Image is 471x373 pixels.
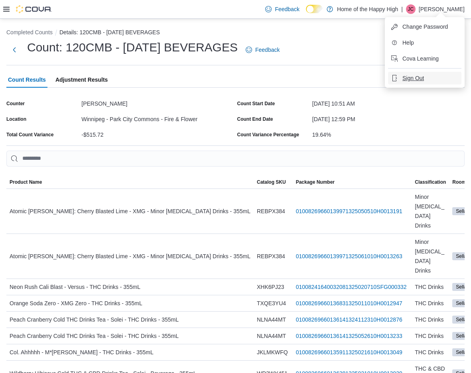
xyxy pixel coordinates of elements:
[296,179,335,185] span: Package Number
[6,28,465,38] nav: An example of EuiBreadcrumbs
[296,347,402,357] a: 01008269660135911325021610H0013049
[412,176,449,188] button: Classification
[296,282,407,292] a: 01008241640032081325020710SFG000332
[419,4,465,14] p: [PERSON_NAME]
[408,4,414,14] span: JC
[6,100,25,107] label: Counter
[388,20,461,33] button: Change Password
[296,331,402,341] a: 01008269660136141325052610H0013233
[257,206,285,216] span: REBPX384
[237,100,275,107] label: Count Start Date
[237,116,273,122] label: Count End Date
[10,206,250,216] span: Atomic [PERSON_NAME]: Cherry Blasted Lime - XMG - Minor [MEDICAL_DATA] Drinks - 355mL
[262,1,302,17] a: Feedback
[8,72,46,88] span: Count Results
[10,251,250,261] span: Atomic [PERSON_NAME]: Cherry Blasted Lime - XMG - Minor [MEDICAL_DATA] Drinks - 355mL
[81,97,234,107] div: [PERSON_NAME]
[415,192,446,230] span: Minor [MEDICAL_DATA] Drinks
[27,39,238,55] h1: Count: 120CMB - [DATE] BEVERAGES
[10,298,142,308] span: Orange Soda Zero - XMG Zero - THC Drinks - 355mL
[237,132,299,138] div: Count Variance Percentage
[254,176,293,188] button: Catalog SKU
[6,42,22,58] button: Next
[6,116,26,122] label: Location
[388,52,461,65] button: Cova Learning
[415,315,443,324] span: THC Drinks
[296,298,402,308] a: 01008269660136831325011010H0012947
[257,251,285,261] span: REBPX384
[255,46,280,54] span: Feedback
[406,4,416,14] div: Jeremy Colli
[257,298,286,308] span: TXQE3YU4
[296,251,402,261] a: 01008269660139971325061010H0013263
[55,72,108,88] span: Adjustment Results
[388,72,461,84] button: Sign Out
[415,347,443,357] span: THC Drinks
[415,298,443,308] span: THC Drinks
[296,206,402,216] a: 01008269660139971325050510H0013191
[16,5,52,13] img: Cova
[415,331,443,341] span: THC Drinks
[6,132,53,138] div: Total Count Variance
[242,42,283,58] a: Feedback
[81,113,234,122] div: Winnipeg - Park City Commons - Fire & Flower
[312,113,465,122] div: [DATE] 12:59 PM
[10,331,179,341] span: Peach Cranberry Cold THC Drinks Tea - Solei - THC Drinks - 355mL
[415,179,446,185] span: Classification
[402,39,414,47] span: Help
[257,179,286,185] span: Catalog SKU
[59,29,160,35] button: Details: 120CMB - [DATE] BEVERAGES
[257,347,288,357] span: JKLMKWFQ
[257,315,286,324] span: NLNA44MT
[402,23,448,31] span: Change Password
[257,282,284,292] span: XHK6PJ23
[452,179,466,185] span: Room
[10,179,42,185] span: Product Name
[312,128,465,138] div: 19.64%
[10,282,140,292] span: Neon Rush Cali Blast - Versus - THC Drinks - 355mL
[275,5,299,13] span: Feedback
[401,4,403,14] p: |
[81,128,234,138] div: -$515.72
[6,29,53,35] button: Completed Counts
[388,36,461,49] button: Help
[10,347,154,357] span: Col. Ahhhhh - M*[PERSON_NAME] - THC Drinks - 355mL
[402,74,424,82] span: Sign Out
[337,4,398,14] p: Home of the Happy High
[296,315,402,324] a: 01008269660136141324112310H0012876
[6,176,254,188] button: Product Name
[10,315,179,324] span: Peach Cranberry Cold THC Drinks Tea - Solei - THC Drinks - 355mL
[415,282,443,292] span: THC Drinks
[312,97,465,107] div: [DATE] 10:51 AM
[6,151,465,167] input: This is a search bar. As you type, the results lower in the page will automatically filter.
[415,237,446,275] span: Minor [MEDICAL_DATA] Drinks
[257,331,286,341] span: NLNA44MT
[293,176,412,188] button: Package Number
[306,5,323,13] input: Dark Mode
[402,55,439,63] span: Cova Learning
